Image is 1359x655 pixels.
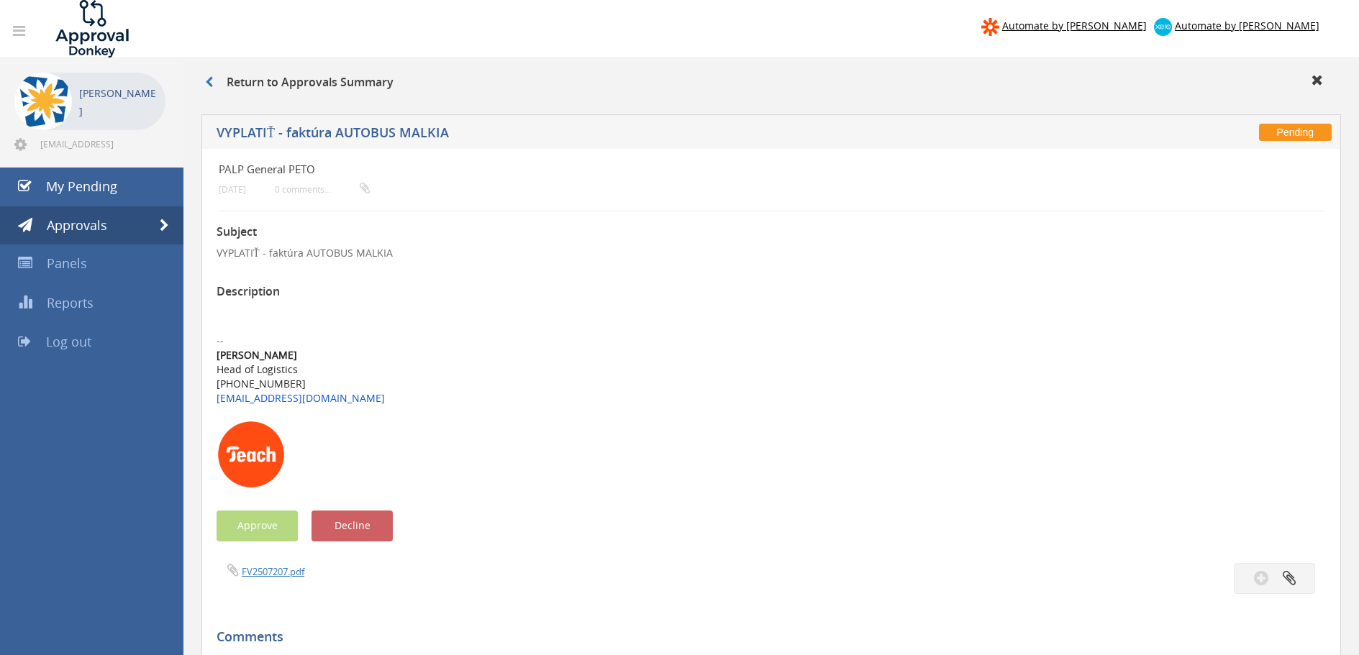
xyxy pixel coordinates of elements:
span: [PHONE_NUMBER] [217,377,306,390]
span: Head of Logistics [217,362,298,376]
a: [EMAIL_ADDRESS][DOMAIN_NAME] [217,391,385,405]
img: AIorK4xSa6t3Lh7MmhAzFFglIwwqhVIS900l1I_z8FnkFtdJm_FuW2-nIvdGWjvNSCHpIDgwwphNxII [217,420,286,489]
h5: VYPLATIŤ - faktúra AUTOBUS MALKIA [217,126,996,144]
span: Automate by [PERSON_NAME] [1175,19,1319,32]
small: 0 comments... [275,184,370,195]
h4: PALP General PETO [219,163,1140,175]
img: zapier-logomark.png [981,18,999,36]
span: Approvals [47,216,107,234]
span: Pending [1259,124,1332,141]
h3: Return to Approvals Summary [205,76,394,89]
span: Log out [46,333,91,350]
button: Decline [312,510,393,541]
span: [EMAIL_ADDRESS][DOMAIN_NAME] [40,138,163,150]
span: Automate by [PERSON_NAME] [1002,19,1147,32]
img: xero-logo.png [1154,18,1172,36]
h3: Subject [217,226,1326,239]
p: VYPLATIŤ - faktúra AUTOBUS MALKIA [217,246,1326,260]
small: [DATE] [219,184,246,195]
b: [PERSON_NAME] [217,348,297,362]
h3: Description [217,285,1326,298]
button: Approve [217,510,298,541]
p: [PERSON_NAME] [79,84,158,120]
h5: Comments [217,630,1315,644]
span: Panels [47,255,87,272]
span: Reports [47,294,94,311]
a: FV2507207.pdf [242,565,304,578]
span: My Pending [46,178,117,195]
span: -- [217,334,224,347]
